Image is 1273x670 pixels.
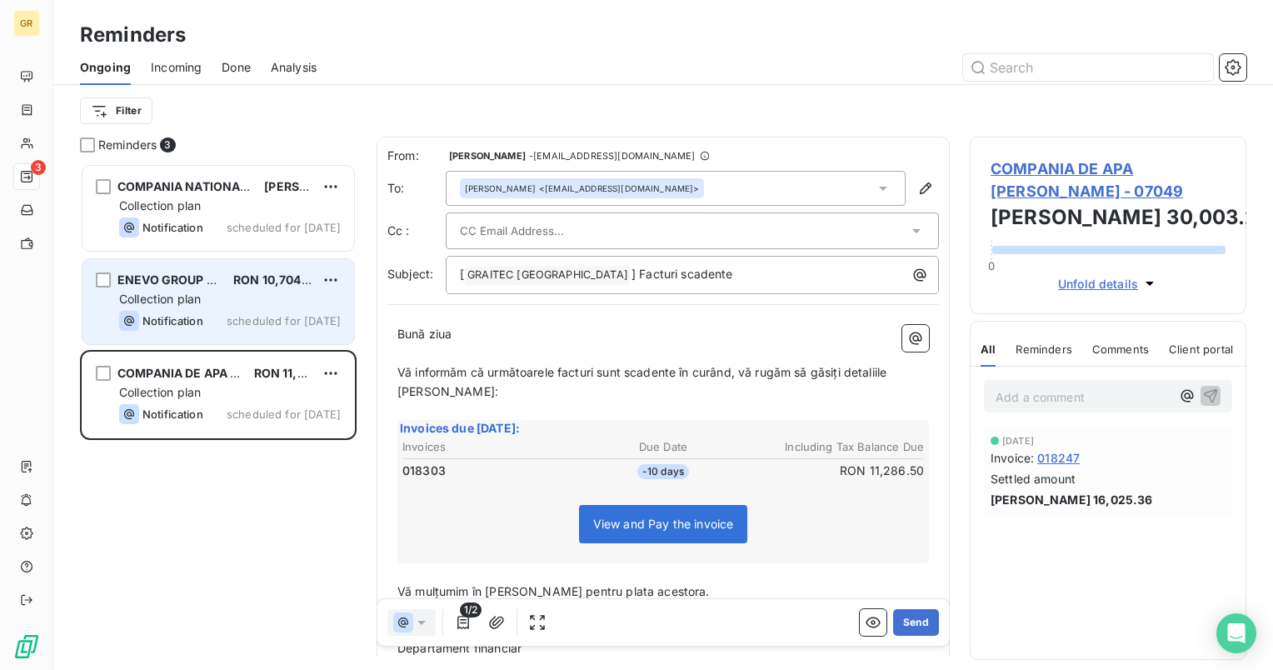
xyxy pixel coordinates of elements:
[991,470,1076,487] span: Settled amount
[963,54,1213,81] input: Search
[579,505,748,543] span: View and Pay the invoice
[80,20,186,50] h3: Reminders
[227,407,341,421] span: scheduled for [DATE]
[387,147,446,164] span: From:
[397,641,522,655] span: Departament financiar
[227,314,341,327] span: scheduled for [DATE]
[1016,342,1071,356] span: Reminders
[119,292,201,306] span: Collection plan
[119,198,201,212] span: Collection plan
[142,221,203,234] span: Notification
[991,491,1152,508] span: [PERSON_NAME] 16,025.36
[222,59,251,76] span: Done
[387,180,446,197] label: To:
[227,221,341,234] span: scheduled for [DATE]
[13,633,40,660] img: Logo LeanPay
[465,182,699,194] div: <[EMAIL_ADDRESS][DOMAIN_NAME]>
[142,314,203,327] span: Notification
[529,151,695,161] span: - [EMAIL_ADDRESS][DOMAIN_NAME]
[991,202,1226,236] h3: [PERSON_NAME] 30,003.24
[400,421,520,435] span: Invoices due [DATE]:
[233,272,321,287] span: RON 10,704.00
[397,584,710,598] span: Vă mulțumim în [PERSON_NAME] pentru plata acestora.
[981,342,996,356] span: All
[151,59,202,76] span: Incoming
[449,151,526,161] span: [PERSON_NAME]
[632,267,733,281] span: ] Facturi scadente
[751,438,925,456] th: Including Tax Balance Due
[160,137,175,152] span: 3
[460,267,464,281] span: [
[117,366,292,380] span: COMPANIA DE APA SOMES SA
[98,137,157,153] span: Reminders
[465,182,536,194] span: [PERSON_NAME]
[991,157,1226,202] span: COMPANIA DE APA [PERSON_NAME] - 07049
[402,438,575,456] th: Invoices
[1053,274,1163,293] button: Unfold details
[460,218,639,243] input: CC Email Address...
[637,464,689,479] span: -10 days
[142,407,203,421] span: Notification
[1037,449,1080,467] span: 018247
[80,59,131,76] span: Ongoing
[1092,342,1149,356] span: Comments
[271,59,317,76] span: Analysis
[893,609,939,636] button: Send
[119,385,201,399] span: Collection plan
[1169,342,1233,356] span: Client portal
[751,462,925,480] td: RON 11,286.50
[117,179,558,193] span: COMPANIA NATIONALA DE ADMINISTRARE A INFRASTRUCTURII RUTIERE SA
[117,272,228,287] span: ENEVO GROUP SRL
[1002,436,1034,446] span: [DATE]
[1216,613,1256,653] div: Open Intercom Messenger
[402,462,446,479] span: 018303
[991,449,1034,467] span: Invoice :
[577,438,750,456] th: Due Date
[988,259,995,272] span: 0
[460,602,482,617] span: 1/2
[1058,275,1138,292] span: Unfold details
[31,160,46,175] span: 3
[80,97,152,124] button: Filter
[397,327,452,341] span: Bună ziua
[465,266,631,285] span: GRAITEC [GEOGRAPHIC_DATA]
[387,222,446,239] label: Cc :
[254,366,340,380] span: RON 11,286.50
[397,365,890,398] span: Vă informăm că următoarele facturi sunt scadente în curând, vă rugăm să găsiți detaliile [PERSON_...
[387,267,433,281] span: Subject:
[80,163,357,670] div: grid
[13,10,40,37] div: GR
[264,179,428,193] span: [PERSON_NAME] 25,633.85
